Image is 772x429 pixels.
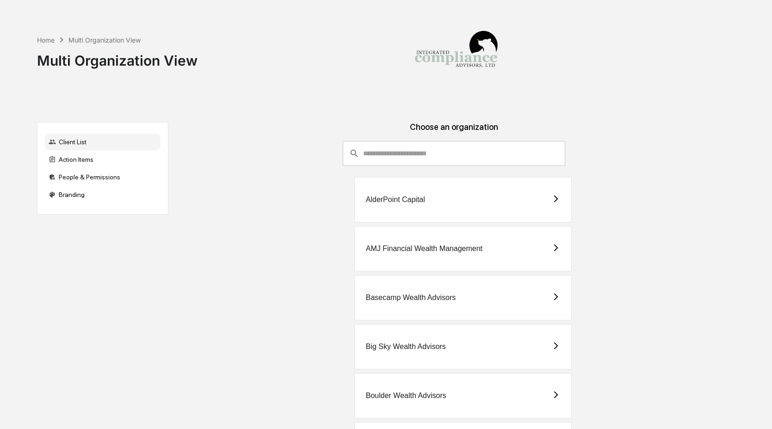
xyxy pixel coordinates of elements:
div: People & Permissions [45,169,161,185]
div: AlderPoint Capital [366,196,425,204]
div: Big Sky Wealth Advisors [366,343,446,351]
div: Multi Organization View [37,45,198,69]
div: Boulder Wealth Advisors [366,392,446,400]
img: Integrated Compliance Advisors [410,7,502,100]
div: Action Items [45,151,161,168]
div: Client List [45,134,161,150]
div: Multi Organization View [68,36,141,44]
div: Branding [45,186,161,203]
div: AMJ Financial Wealth Management [366,245,482,253]
div: Choose an organization [176,122,732,141]
div: Basecamp Wealth Advisors [366,294,456,302]
div: Home [37,36,55,44]
div: consultant-dashboard__filter-organizations-search-bar [343,141,565,166]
